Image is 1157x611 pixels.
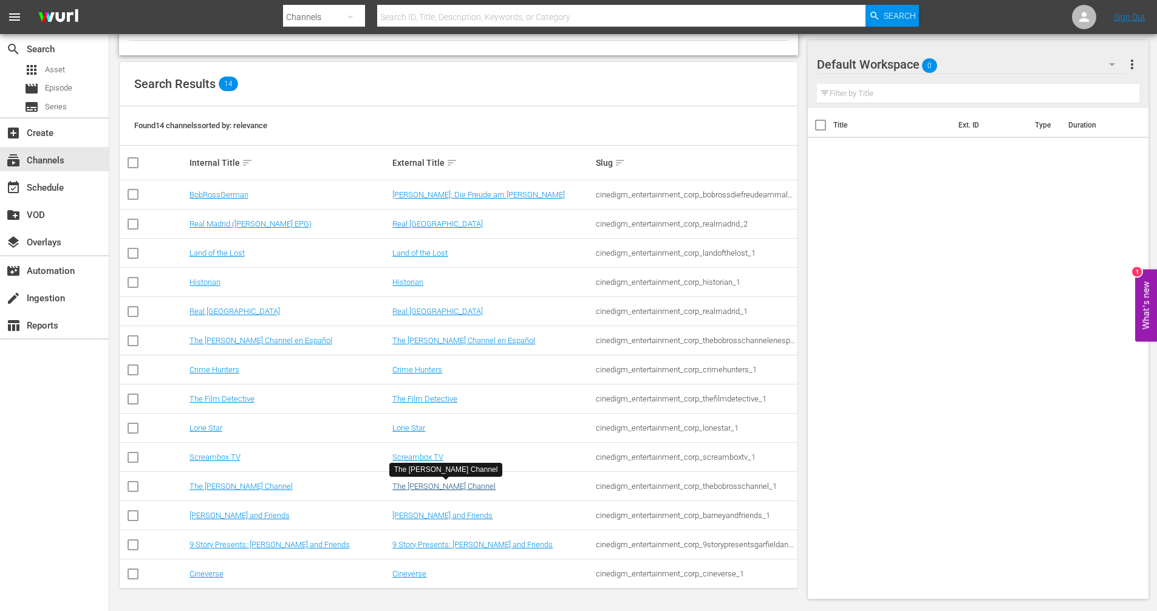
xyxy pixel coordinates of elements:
a: Crime Hunters [189,365,239,374]
div: 1 [1132,267,1142,277]
span: Series [45,101,67,113]
span: Episode [45,82,72,94]
th: Title [833,108,951,142]
div: cinedigm_entertainment_corp_lonestar_1 [596,423,796,432]
span: Ingestion [6,291,21,305]
span: sort [242,157,253,168]
a: 9 Story Presents: [PERSON_NAME] and Friends [189,540,350,549]
th: Type [1028,108,1061,142]
a: The Film Detective [189,394,254,403]
div: External Title [392,155,592,170]
button: Open Feedback Widget [1135,270,1157,342]
div: cinedigm_entertainment_corp_realmadrid_2 [596,219,796,228]
span: more_vert [1125,57,1139,72]
span: 0 [922,53,937,78]
a: 9 Story Presents: [PERSON_NAME] and Friends [392,540,553,549]
div: cinedigm_entertainment_corp_thebobrosschannelenespaol_1 [596,336,796,345]
div: The [PERSON_NAME] Channel [394,465,498,475]
a: Real [GEOGRAPHIC_DATA] [392,219,483,228]
span: sort [615,157,626,168]
span: 14 [219,77,238,91]
a: Sign Out [1114,12,1145,22]
span: Episode [24,81,39,96]
span: VOD [6,208,21,222]
a: Land of the Lost [392,248,448,258]
img: ans4CAIJ8jUAAAAAAAAAAAAAAAAAAAAAAAAgQb4GAAAAAAAAAAAAAAAAAAAAAAAAJMjXAAAAAAAAAAAAAAAAAAAAAAAAgAT5G... [29,3,87,32]
a: [PERSON_NAME] and Friends [189,511,290,520]
span: Reports [6,318,21,333]
button: more_vert [1125,50,1139,79]
a: The [PERSON_NAME] Channel en Español [189,336,332,345]
span: Automation [6,264,21,278]
a: The Film Detective [392,394,457,403]
a: Cineverse [189,569,224,578]
a: BobRossGerman [189,190,248,199]
div: cinedigm_entertainment_corp_cineverse_1 [596,569,796,578]
a: Cineverse [392,569,426,578]
span: Search Results [134,77,216,91]
span: Overlays [6,235,21,250]
a: Land of the Lost [189,248,245,258]
span: menu [7,10,22,24]
div: cinedigm_entertainment_corp_9storypresentsgarfieldandfriends_1 [596,540,796,549]
a: [PERSON_NAME]: Die Freude am [PERSON_NAME] [392,190,565,199]
span: Series [24,100,39,114]
a: Lone Star [392,423,425,432]
a: Crime Hunters [392,365,442,374]
a: Historian [189,278,220,287]
span: Found 14 channels sorted by: relevance [134,121,267,130]
span: Asset [45,64,65,76]
th: Duration [1061,108,1134,142]
span: Search [6,42,21,56]
div: cinedigm_entertainment_corp_historian_1 [596,278,796,287]
div: cinedigm_entertainment_corp_bobrossdiefreudeammalen_1 [596,190,796,199]
span: Channels [6,153,21,168]
span: Create [6,126,21,140]
div: cinedigm_entertainment_corp_crimehunters_1 [596,365,796,374]
span: Asset [24,63,39,77]
a: [PERSON_NAME] and Friends [392,511,493,520]
div: Default Workspace [817,47,1127,81]
a: Real [GEOGRAPHIC_DATA] [189,307,280,316]
a: Screambox TV [392,452,443,462]
div: Internal Title [189,155,389,170]
a: Real Madrid ([PERSON_NAME] EPG) [189,219,312,228]
span: sort [446,157,457,168]
a: Screambox TV [189,452,241,462]
a: The [PERSON_NAME] Channel en Español [392,336,535,345]
div: cinedigm_entertainment_corp_landofthelost_1 [596,248,796,258]
div: Slug [596,155,796,170]
div: cinedigm_entertainment_corp_thebobrosschannel_1 [596,482,796,491]
a: The [PERSON_NAME] Channel [189,482,293,491]
th: Ext. ID [951,108,1028,142]
span: Schedule [6,180,21,195]
a: Real [GEOGRAPHIC_DATA] [392,307,483,316]
button: Search [865,5,919,27]
span: Search [884,5,916,27]
a: Historian [392,278,423,287]
div: cinedigm_entertainment_corp_barneyandfriends_1 [596,511,796,520]
div: cinedigm_entertainment_corp_thefilmdetective_1 [596,394,796,403]
a: The [PERSON_NAME] Channel [392,482,496,491]
a: Lone Star [189,423,222,432]
div: cinedigm_entertainment_corp_screamboxtv_1 [596,452,796,462]
div: cinedigm_entertainment_corp_realmadrid_1 [596,307,796,316]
